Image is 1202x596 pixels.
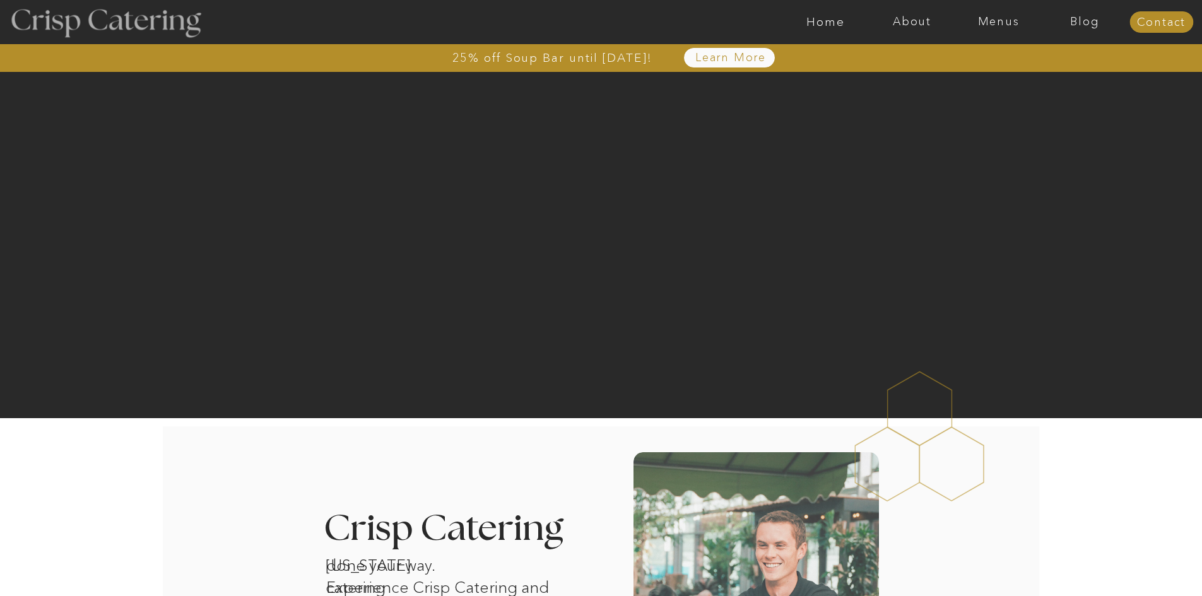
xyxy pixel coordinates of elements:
a: Menus [955,16,1042,28]
a: About [869,16,955,28]
a: Blog [1042,16,1128,28]
a: Learn More [666,52,796,64]
a: Home [782,16,869,28]
h1: [US_STATE] catering [326,554,457,571]
a: Contact [1129,16,1193,29]
h3: Crisp Catering [324,511,596,548]
a: 25% off Soup Bar until [DATE]! [407,52,698,64]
